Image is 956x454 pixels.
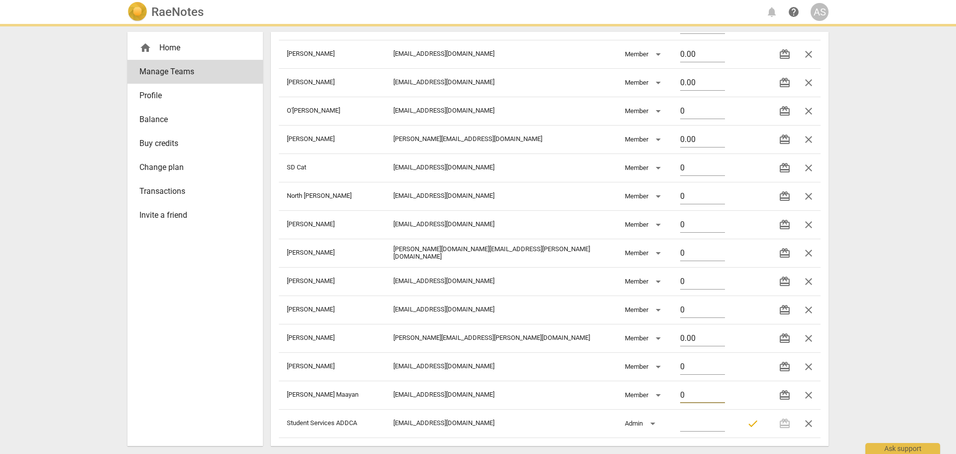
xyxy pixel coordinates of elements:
[625,75,664,91] div: Member
[803,77,815,89] span: close
[625,103,664,119] div: Member
[779,105,791,117] span: redeem
[625,132,664,148] div: Member
[803,105,815,117] span: close
[779,332,791,344] span: redeem
[773,99,797,123] button: Transfer credits
[385,324,617,352] td: [PERSON_NAME][EMAIL_ADDRESS][PERSON_NAME][DOMAIN_NAME]
[127,155,263,179] a: Change plan
[127,203,263,227] a: Invite a friend
[803,219,815,231] span: close
[779,247,791,259] span: redeem
[773,326,797,350] button: Transfer credits
[139,161,243,173] span: Change plan
[139,42,243,54] div: Home
[747,418,759,430] span: check
[385,239,617,267] td: [PERSON_NAME][DOMAIN_NAME][EMAIL_ADDRESS][PERSON_NAME][DOMAIN_NAME]
[865,443,940,454] div: Ask support
[625,245,664,261] div: Member
[127,108,263,132] a: Balance
[625,416,659,432] div: Admin
[803,332,815,344] span: close
[279,153,385,182] td: SD Cat
[779,361,791,373] span: redeem
[625,217,664,233] div: Member
[773,383,797,407] button: Transfer credits
[803,134,815,146] span: close
[773,184,797,208] button: Transfer credits
[385,125,617,153] td: [PERSON_NAME][EMAIL_ADDRESS][DOMAIN_NAME]
[779,219,791,231] span: redeem
[279,352,385,381] td: [PERSON_NAME]
[773,71,797,95] button: Transfer credits
[803,304,815,316] span: close
[625,188,664,204] div: Member
[279,409,385,438] td: Student Services ADDCA
[785,3,803,21] a: Help
[803,190,815,202] span: close
[279,296,385,324] td: [PERSON_NAME]
[279,210,385,239] td: [PERSON_NAME]
[385,68,617,97] td: [EMAIL_ADDRESS][DOMAIN_NAME]
[625,160,664,176] div: Member
[279,267,385,296] td: [PERSON_NAME]
[385,210,617,239] td: [EMAIL_ADDRESS][DOMAIN_NAME]
[779,77,791,89] span: redeem
[139,66,243,78] span: Manage Teams
[779,134,791,146] span: redeem
[773,42,797,66] button: Transfer credits
[127,179,263,203] a: Transactions
[803,162,815,174] span: close
[385,381,617,409] td: [EMAIL_ADDRESS][DOMAIN_NAME]
[773,213,797,237] button: Transfer credits
[773,128,797,151] button: Transfer credits
[151,5,204,19] h2: RaeNotes
[127,36,263,60] div: Home
[773,270,797,294] button: Transfer credits
[139,42,151,54] span: home
[139,185,243,197] span: Transactions
[625,387,664,403] div: Member
[803,361,815,373] span: close
[385,153,617,182] td: [EMAIL_ADDRESS][DOMAIN_NAME]
[385,296,617,324] td: [EMAIL_ADDRESS][DOMAIN_NAME]
[779,304,791,316] span: redeem
[279,97,385,125] td: O'[PERSON_NAME]
[385,97,617,125] td: [EMAIL_ADDRESS][DOMAIN_NAME]
[741,412,765,436] button: Payer
[279,182,385,210] td: North [PERSON_NAME]
[279,239,385,267] td: [PERSON_NAME]
[779,190,791,202] span: redeem
[803,247,815,259] span: close
[773,298,797,322] button: Transfer credits
[139,209,243,221] span: Invite a friend
[773,156,797,180] button: Transfer credits
[139,114,243,126] span: Balance
[385,40,617,68] td: [EMAIL_ADDRESS][DOMAIN_NAME]
[127,84,263,108] a: Profile
[279,68,385,97] td: [PERSON_NAME]
[139,138,243,150] span: Buy credits
[803,389,815,401] span: close
[127,132,263,155] a: Buy credits
[811,3,829,21] button: AS
[127,60,263,84] a: Manage Teams
[279,125,385,153] td: [PERSON_NAME]
[803,418,815,430] span: close
[139,90,243,102] span: Profile
[385,267,617,296] td: [EMAIL_ADDRESS][DOMAIN_NAME]
[625,302,664,318] div: Member
[625,330,664,346] div: Member
[385,352,617,381] td: [EMAIL_ADDRESS][DOMAIN_NAME]
[625,359,664,375] div: Member
[779,48,791,60] span: redeem
[279,381,385,409] td: [PERSON_NAME] Maayan
[385,409,617,438] td: [EMAIL_ADDRESS][DOMAIN_NAME]
[779,276,791,288] span: redeem
[279,324,385,352] td: [PERSON_NAME]
[803,48,815,60] span: close
[779,389,791,401] span: redeem
[127,2,147,22] img: Logo
[779,162,791,174] span: redeem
